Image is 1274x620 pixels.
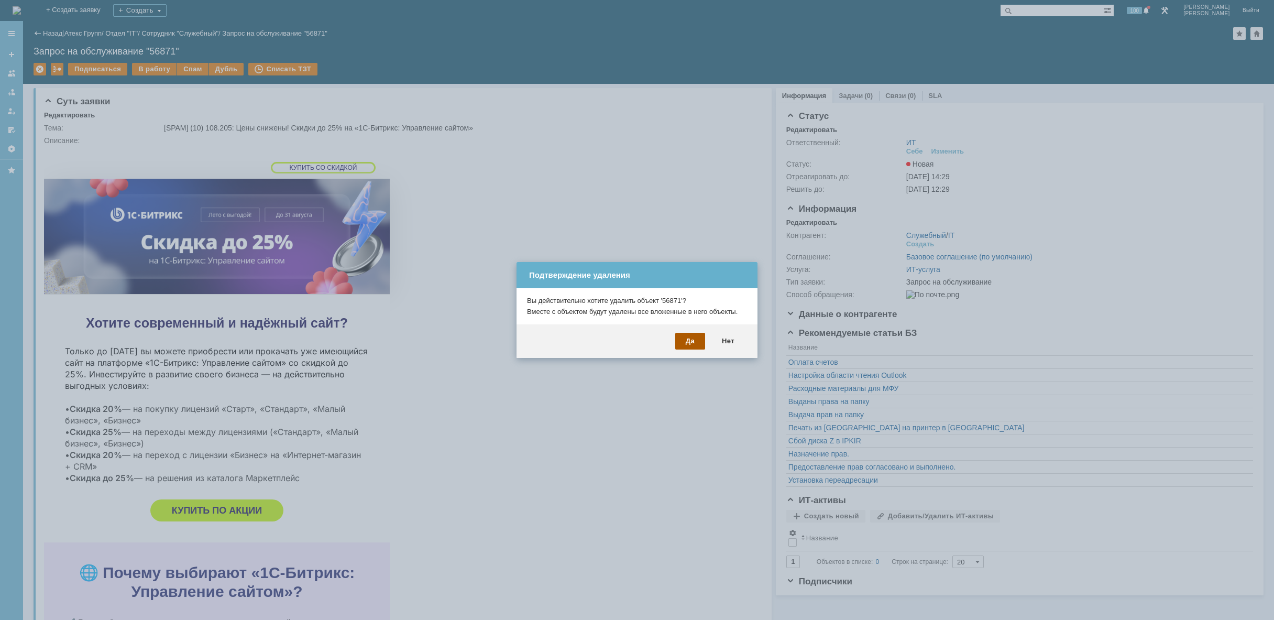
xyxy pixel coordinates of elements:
[21,201,324,246] span: Только до [DATE] вы можете приобрести или прокачать уже имеющийся сайт на платформе «1С-Битрикс: ...
[128,357,218,374] a: КУПИТЬ ПО АКЦИИ
[21,472,305,553] div: ✔️ Быстрый старт, простое управление, структура сайта под ключ ✔️ Готовые решения для интернет-ма...
[21,530,291,552] span: ⏳ Акция действует до [DATE] включительно. Не упустите шанс сэкономить и улучшить ваш сайт или инт...
[527,297,747,305] div: Вы действительно хотите удалить объект '56871'?
[21,201,324,339] div: • — на покупку лицензий «Старт», «Стандарт», «Малый бизнес», «Бизнес» • — на переходы между лицен...
[26,305,78,316] strong: Скидка 20%
[128,361,218,371] span: КУПИТЬ ПО АКЦИИ
[26,328,90,339] strong: Скидка до 25%
[26,282,78,292] strong: Скидка 25%
[277,19,300,27] span: О СКИД
[35,419,311,455] strong: 🌐 Почему выбирают «1С-Битрикс: Управление сайтом»?
[527,308,747,316] div: Вместе с объектом будут удалены все вложенные в него объекты.
[42,171,304,186] strong: Хотите современный и надёжный сайт?
[128,582,218,599] a: КУПИТЬ ПО АКЦИИ
[235,19,323,27] a: КУПИТЬ СО СКИДКОЙ
[517,262,757,288] div: Подтверждение удаления
[26,259,78,269] strong: Скидка 20%
[128,585,218,595] span: КУПИТЬ ПО АКЦИИ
